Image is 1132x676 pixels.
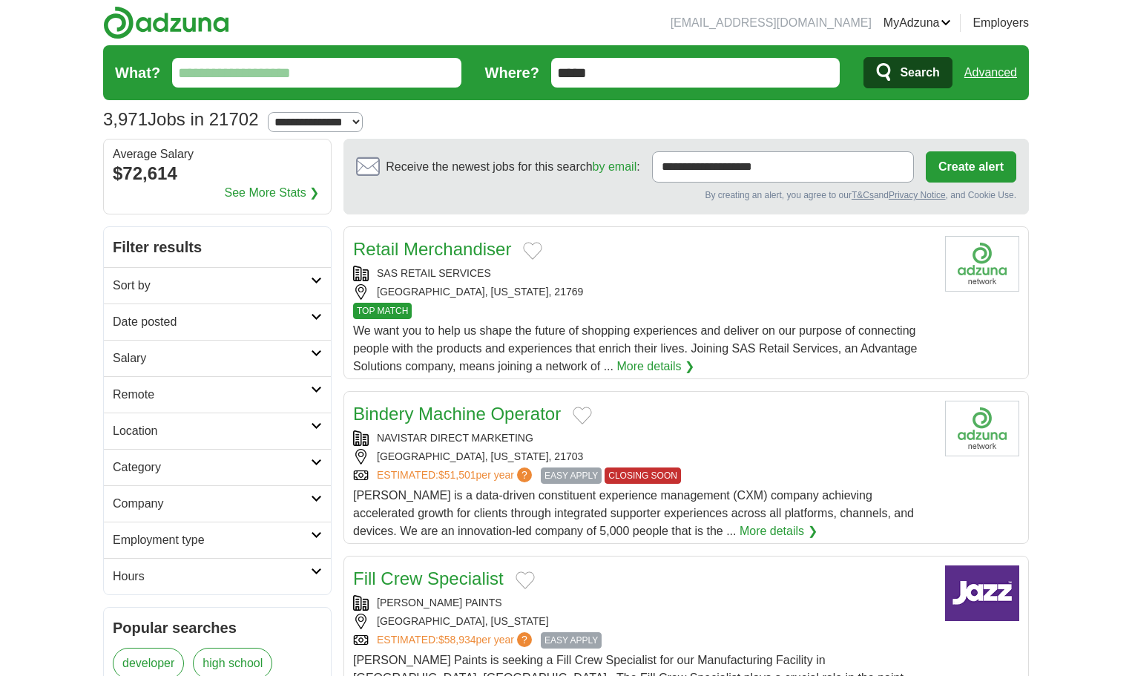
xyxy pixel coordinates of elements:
[353,449,933,465] div: [GEOGRAPHIC_DATA], [US_STATE], 21703
[353,303,412,319] span: TOP MATCH
[104,376,331,413] a: Remote
[113,459,311,476] h2: Category
[353,266,933,281] div: SAS RETAIL SERVICES
[113,495,311,513] h2: Company
[852,190,874,200] a: T&Cs
[863,57,952,88] button: Search
[113,148,322,160] div: Average Salary
[485,62,539,84] label: Where?
[889,190,946,200] a: Privacy Notice
[386,158,639,176] span: Receive the newest jobs for this search :
[541,467,602,484] span: EASY APPLY
[113,617,322,639] h2: Popular searches
[438,634,476,646] span: $58,934
[104,227,331,267] h2: Filter results
[115,62,160,84] label: What?
[113,531,311,549] h2: Employment type
[113,422,311,440] h2: Location
[573,407,592,424] button: Add to favorite jobs
[353,489,914,537] span: [PERSON_NAME] is a data-driven constituent experience management (CXM) company achieving accelera...
[438,469,476,481] span: $51,501
[104,522,331,558] a: Employment type
[377,467,535,484] a: ESTIMATED:$51,501per year?
[113,386,311,404] h2: Remote
[353,239,511,259] a: Retail Merchandiser
[104,485,331,522] a: Company
[671,14,872,32] li: [EMAIL_ADDRESS][DOMAIN_NAME]
[113,350,311,367] h2: Salary
[616,358,694,375] a: More details ❯
[517,467,532,482] span: ?
[353,324,917,373] span: We want you to help us shape the future of shopping experiences and deliver on our purpose of con...
[945,236,1019,292] img: Company logo
[104,340,331,376] a: Salary
[517,632,532,647] span: ?
[356,188,1016,202] div: By creating an alert, you agree to our and , and Cookie Use.
[103,106,148,133] span: 3,971
[353,430,933,446] div: NAVISTAR DIRECT MARKETING
[104,449,331,485] a: Category
[541,632,602,649] span: EASY APPLY
[113,568,311,585] h2: Hours
[104,267,331,303] a: Sort by
[973,14,1029,32] a: Employers
[353,284,933,300] div: [GEOGRAPHIC_DATA], [US_STATE], 21769
[104,303,331,340] a: Date posted
[104,413,331,449] a: Location
[353,568,504,588] a: Fill Crew Specialist
[523,242,542,260] button: Add to favorite jobs
[113,160,322,187] div: $72,614
[740,522,817,540] a: More details ❯
[945,565,1019,621] img: Company logo
[883,14,952,32] a: MyAdzuna
[593,160,637,173] a: by email
[605,467,681,484] span: CLOSING SOON
[353,595,933,611] div: [PERSON_NAME] PAINTS
[377,632,535,649] a: ESTIMATED:$58,934per year?
[945,401,1019,456] img: Company logo
[900,58,939,88] span: Search
[104,558,331,594] a: Hours
[964,58,1017,88] a: Advanced
[225,184,320,202] a: See More Stats ❯
[113,277,311,295] h2: Sort by
[926,151,1016,183] button: Create alert
[113,313,311,331] h2: Date posted
[516,571,535,589] button: Add to favorite jobs
[103,109,259,129] h1: Jobs in 21702
[353,614,933,629] div: [GEOGRAPHIC_DATA], [US_STATE]
[103,6,229,39] img: Adzuna logo
[353,404,561,424] a: Bindery Machine Operator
